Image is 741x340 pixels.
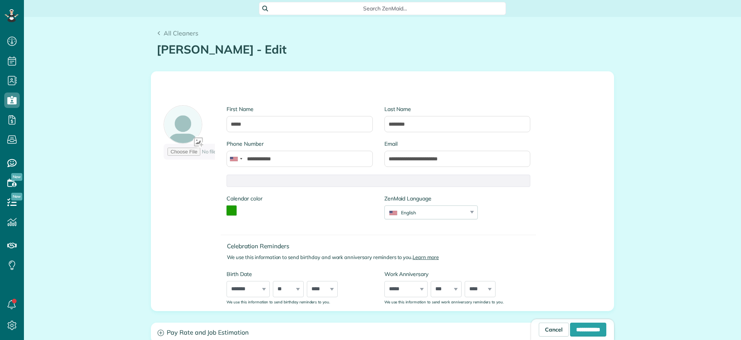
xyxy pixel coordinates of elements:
label: Birth Date [227,270,372,278]
sub: We use this information to send work anniversary reminders to you. [384,300,504,304]
label: Work Anniversary [384,270,530,278]
span: New [11,173,22,181]
h1: [PERSON_NAME] - Edit [157,43,608,56]
div: United States: +1 [227,151,245,167]
h4: Celebration Reminders [227,243,536,249]
a: All Cleaners [157,29,198,38]
label: Phone Number [227,140,372,148]
label: First Name [227,105,372,113]
a: Cancel [539,323,569,337]
label: Calendar color [227,195,262,202]
label: ZenMaid Language [384,195,478,202]
span: All Cleaners [164,29,198,37]
button: toggle color picker dialog [227,205,237,215]
span: New [11,193,22,200]
div: English [385,209,468,216]
sub: We use this information to send birthday reminders to you. [227,300,330,304]
a: Learn more [413,254,439,260]
label: Last Name [384,105,530,113]
p: We use this information to send birthday and work anniversary reminders to you. [227,254,536,261]
label: Email [384,140,530,148]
